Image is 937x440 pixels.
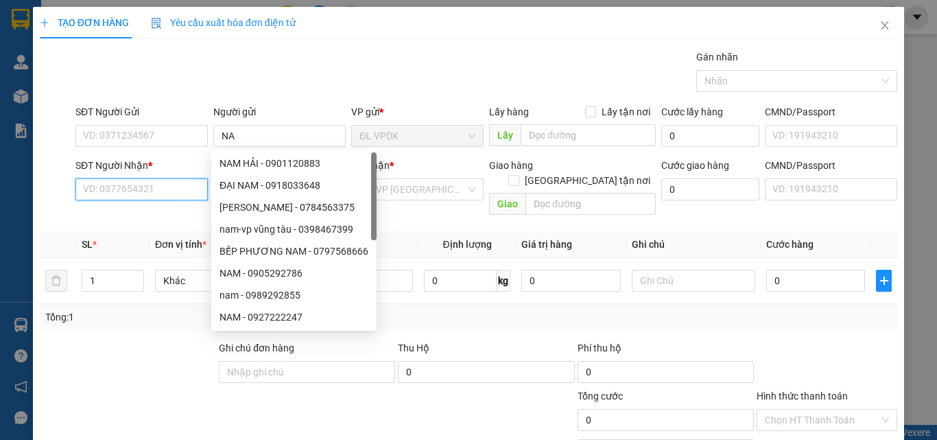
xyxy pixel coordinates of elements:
[45,270,67,292] button: delete
[220,178,368,193] div: ĐẠI NAM - 0918033648
[661,178,759,200] input: Cước giao hàng
[525,193,656,215] input: Dọc đường
[211,174,377,196] div: ĐẠI NAM - 0918033648
[398,343,429,354] span: Thu Hộ
[151,17,296,28] span: Yêu cầu xuất hóa đơn điện tử
[578,391,623,402] span: Tổng cước
[866,7,904,45] button: Close
[40,18,49,27] span: plus
[521,270,620,292] input: 0
[220,156,368,171] div: NAM HẢI - 0901120883
[489,106,529,117] span: Lấy hàng
[661,125,759,147] input: Cước lấy hàng
[211,196,377,218] div: ANNA - 0784563375
[489,124,521,146] span: Lấy
[765,104,897,119] div: CMND/Passport
[351,104,484,119] div: VP gửi
[211,284,377,306] div: nam - 0989292855
[696,51,738,62] label: Gán nhãn
[219,343,294,354] label: Ghi chú đơn hàng
[521,124,656,146] input: Dọc đường
[151,18,162,29] img: icon
[521,239,572,250] span: Giá trị hàng
[211,306,377,328] div: NAM - 0927222247
[626,231,761,258] th: Ghi chú
[359,126,475,146] span: ĐL VPDK
[220,310,368,325] div: NAM - 0927222247
[489,193,525,215] span: Giao
[75,158,208,173] div: SĐT Người Nhận
[596,104,656,119] span: Lấy tận nơi
[661,106,723,117] label: Cước lấy hàng
[163,270,270,291] span: Khác
[497,270,510,292] span: kg
[766,239,814,250] span: Cước hàng
[876,270,892,292] button: plus
[632,270,755,292] input: Ghi Chú
[213,104,346,119] div: Người gửi
[442,239,491,250] span: Định lượng
[765,158,897,173] div: CMND/Passport
[220,244,368,259] div: BẾP PHƯƠNG NAM - 0797568666
[211,262,377,284] div: NAM - 0905292786
[45,310,363,325] div: Tổng: 1
[211,152,377,174] div: NAM HẢI - 0901120883
[489,160,533,171] span: Giao hàng
[220,222,368,237] div: nam-vp vũng tàu - 0398467399
[211,218,377,240] div: nam-vp vũng tàu - 0398467399
[220,266,368,281] div: NAM - 0905292786
[211,240,377,262] div: BẾP PHƯƠNG NAM - 0797568666
[82,239,93,250] span: SL
[578,340,754,361] div: Phí thu hộ
[661,160,729,171] label: Cước giao hàng
[220,200,368,215] div: [PERSON_NAME] - 0784563375
[220,288,368,303] div: nam - 0989292855
[40,17,129,28] span: TẠO ĐƠN HÀNG
[757,391,848,402] label: Hình thức thanh toán
[155,239,206,250] span: Đơn vị tính
[877,275,891,286] span: plus
[879,20,890,31] span: close
[519,173,656,188] span: [GEOGRAPHIC_DATA] tận nơi
[75,104,208,119] div: SĐT Người Gửi
[219,361,395,383] input: Ghi chú đơn hàng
